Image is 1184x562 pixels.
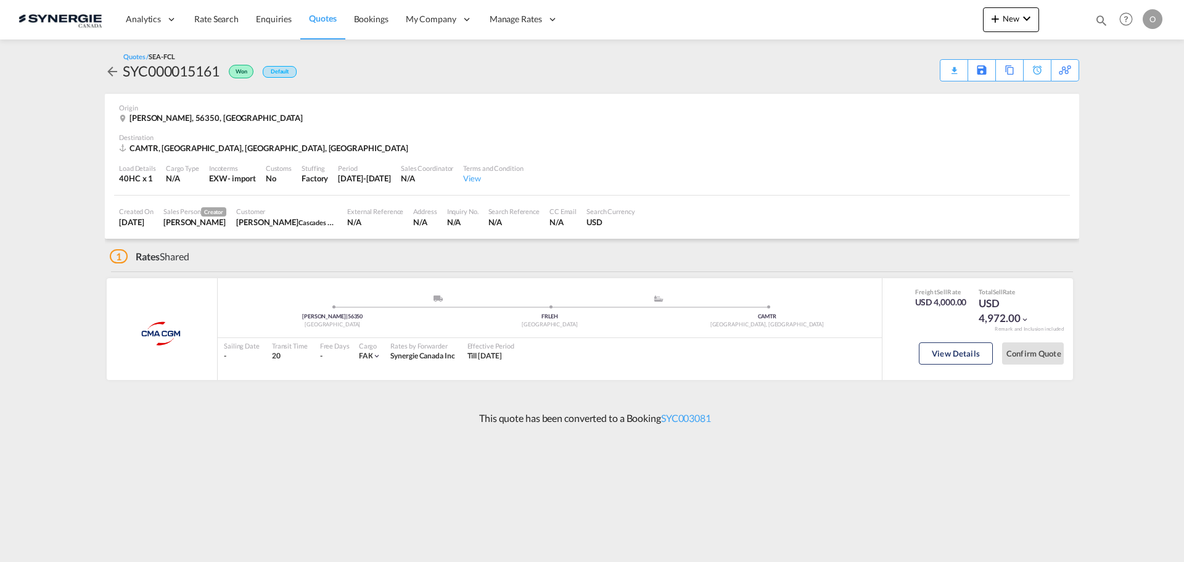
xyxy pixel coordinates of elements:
[236,217,337,228] div: Justin Tompkins
[441,321,658,329] div: [GEOGRAPHIC_DATA]
[993,288,1003,295] span: Sell
[947,60,961,71] div: Quote PDF is not available at this time
[272,341,308,350] div: Transit Time
[586,217,635,228] div: USD
[390,351,454,360] span: Synergie Canada Inc
[488,217,540,228] div: N/A
[937,288,947,295] span: Sell
[266,173,292,184] div: No
[413,207,437,216] div: Address
[209,173,228,184] div: EXW
[979,287,1040,296] div: Total Rate
[136,250,160,262] span: Rates
[473,411,711,425] p: This quote has been converted to a Booking
[661,412,711,424] a: SYC003081
[586,207,635,216] div: Search Currency
[1002,342,1064,365] button: Confirm Quote
[309,13,336,23] span: Quotes
[236,207,337,216] div: Customer
[1116,9,1143,31] div: Help
[201,207,226,217] span: Creator
[149,52,175,60] span: SEA-FCL
[119,133,1065,142] div: Destination
[302,163,328,173] div: Stuffing
[166,173,199,184] div: N/A
[1021,315,1029,324] md-icon: icon-chevron-down
[347,217,403,228] div: N/A
[194,14,239,24] span: Rate Search
[338,163,391,173] div: Period
[129,113,303,123] span: [PERSON_NAME], 56350, [GEOGRAPHIC_DATA]
[979,296,1040,326] div: USD 4,972.00
[163,217,226,228] div: Pablo Gomez Saldarriaga
[224,351,260,362] div: -
[126,13,161,25] span: Analytics
[441,313,658,321] div: FRLEH
[263,66,297,78] div: Default
[985,326,1073,333] div: Remark and Inclusion included
[338,173,391,184] div: 31 Dec 2025
[123,61,220,81] div: SYC000015161
[224,321,441,329] div: [GEOGRAPHIC_DATA]
[123,52,175,61] div: Quotes /SEA-FCL
[348,313,363,320] span: 56350
[110,250,189,263] div: Shared
[1116,9,1137,30] span: Help
[463,173,523,184] div: View
[549,217,577,228] div: N/A
[332,295,549,308] div: Pickup ModeService Type -
[110,249,128,263] span: 1
[359,351,373,360] span: FAK
[119,112,306,123] div: Allaire, 56350, France
[549,207,577,216] div: CC Email
[119,217,154,228] div: 30 Sep 2025
[209,163,256,173] div: Incoterms
[163,207,226,217] div: Sales Person
[236,68,250,80] span: Won
[298,217,364,227] span: Cascades Canada ULC
[983,7,1039,32] button: icon-plus 400-fgNewicon-chevron-down
[947,62,961,71] md-icon: icon-download
[166,163,199,173] div: Cargo Type
[105,61,123,81] div: icon-arrow-left
[302,173,328,184] div: Factory Stuffing
[915,296,967,308] div: USD 4,000.00
[659,313,876,321] div: CAMTR
[119,163,156,173] div: Load Details
[302,313,348,320] span: [PERSON_NAME]
[401,173,453,184] div: N/A
[467,351,502,362] div: Till 31 Dec 2025
[272,351,308,362] div: 20
[131,318,193,349] img: CMA CGM
[1143,9,1162,29] div: O
[119,173,156,184] div: 40HC x 1
[266,163,292,173] div: Customs
[988,11,1003,26] md-icon: icon-plus 400-fg
[659,321,876,329] div: [GEOGRAPHIC_DATA], [GEOGRAPHIC_DATA]
[119,207,154,216] div: Created On
[401,163,453,173] div: Sales Coordinator
[434,295,443,302] img: road
[390,341,454,350] div: Rates by Forwarder
[447,217,479,228] div: N/A
[320,351,323,362] div: -
[390,351,454,362] div: Synergie Canada Inc
[119,143,411,154] div: CAMTR, Montreal, QC, North America
[18,6,102,33] img: 1f56c880d42311ef80fc7dca854c8e59.png
[372,352,381,360] md-icon: icon-chevron-down
[224,341,260,350] div: Sailing Date
[447,207,479,216] div: Inquiry No.
[413,217,437,228] div: N/A
[346,313,348,320] span: |
[988,14,1034,23] span: New
[347,207,403,216] div: External Reference
[406,13,456,25] span: My Company
[1095,14,1108,27] md-icon: icon-magnify
[359,341,382,350] div: Cargo
[915,287,967,296] div: Freight Rate
[651,295,666,302] md-icon: assets/icons/custom/ship-fill.svg
[463,163,523,173] div: Terms and Condition
[968,60,995,81] div: Save As Template
[220,61,257,81] div: Won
